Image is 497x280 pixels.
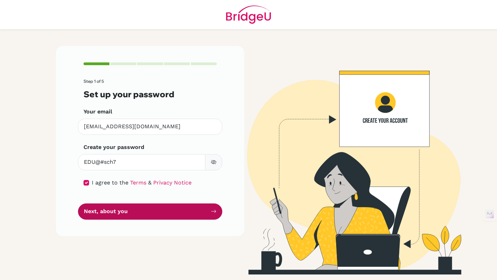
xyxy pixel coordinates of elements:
h3: Set up your password [84,89,217,99]
label: Your email [84,108,112,116]
a: Terms [130,179,146,186]
input: Insert your email* [78,119,222,135]
span: Step 1 of 5 [84,79,104,84]
span: I agree to the [92,179,128,186]
a: Privacy Notice [153,179,192,186]
button: Next, about you [78,203,222,220]
label: Create your password [84,143,144,151]
span: & [148,179,152,186]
